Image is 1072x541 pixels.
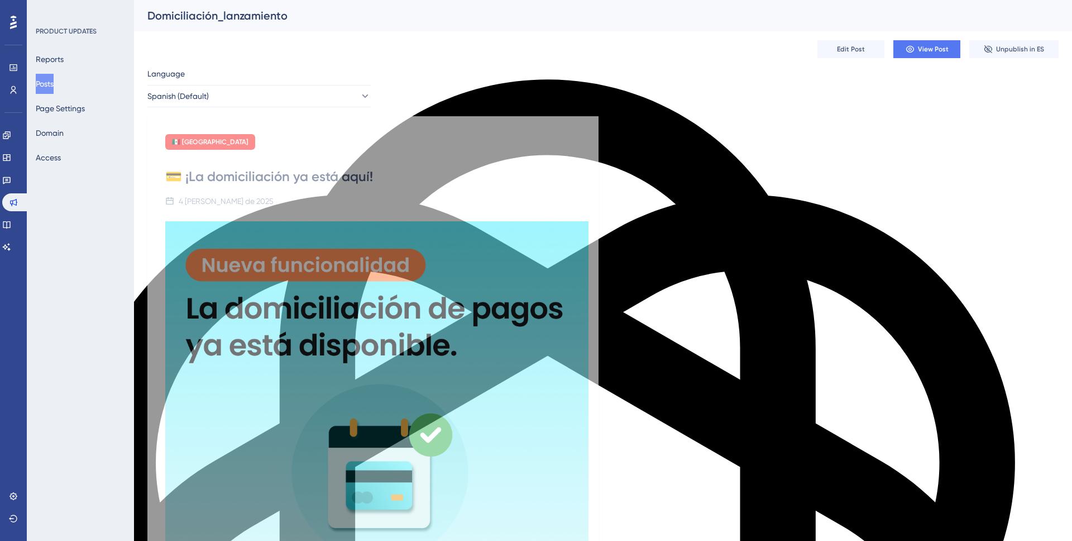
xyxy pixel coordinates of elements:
[179,194,274,208] div: 4 [PERSON_NAME] de 2025
[36,49,64,69] button: Reports
[817,40,884,58] button: Edit Post
[147,85,371,107] button: Spanish (Default)
[969,40,1059,58] button: Unpublish in ES
[147,89,209,103] span: Spanish (Default)
[918,45,949,54] span: View Post
[147,8,1031,23] div: Domiciliación_lanzamiento
[36,98,85,118] button: Page Settings
[36,27,97,36] div: PRODUCT UPDATES
[36,148,61,168] button: Access
[893,40,960,58] button: View Post
[165,134,255,150] div: 🇲🇽 [GEOGRAPHIC_DATA]
[165,168,581,186] div: 💳 ¡La domiciliación ya está aquí!
[996,45,1044,54] span: Unpublish in ES
[36,74,54,94] button: Posts
[147,67,185,80] span: Language
[837,45,865,54] span: Edit Post
[36,123,64,143] button: Domain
